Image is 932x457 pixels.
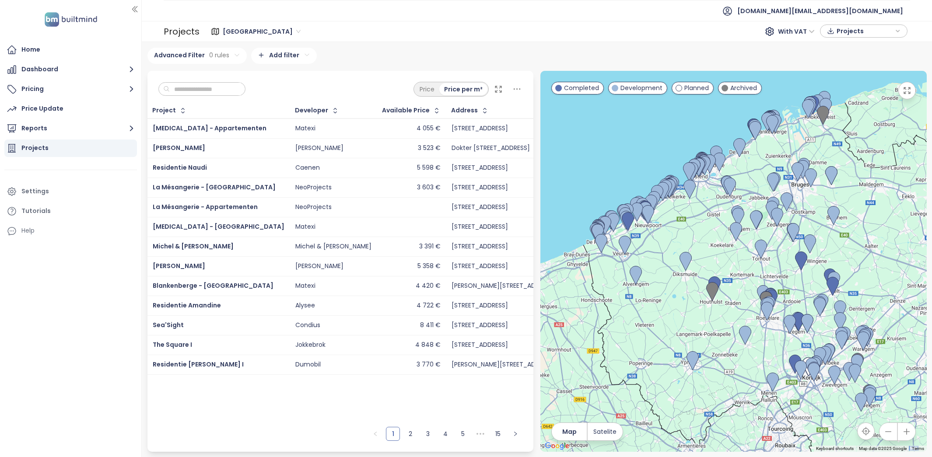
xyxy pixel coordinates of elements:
[153,242,234,251] span: Michel & [PERSON_NAME]
[153,163,207,172] a: Residentie Naudi
[438,427,452,441] li: 4
[452,262,508,270] div: [STREET_ADDRESS]
[452,223,508,231] div: [STREET_ADDRESS]
[473,427,487,441] li: Next 5 Pages
[451,108,478,113] div: Address
[508,427,522,441] li: Next Page
[153,222,284,231] span: [MEDICAL_DATA] - [GEOGRAPHIC_DATA]
[684,83,709,93] span: Planned
[778,25,815,38] span: With VAT
[4,222,137,240] div: Help
[4,80,137,98] button: Pricing
[439,83,487,95] div: Price per m²
[153,183,276,192] a: La Mésangerie - [GEOGRAPHIC_DATA]
[416,282,441,290] div: 4 420 €
[564,83,599,93] span: Completed
[588,423,623,440] button: Satelite
[912,446,924,451] a: Terms (opens in new tab)
[153,360,244,369] a: Residentie [PERSON_NAME] I
[21,206,51,216] div: Tutorials
[4,120,137,137] button: Reports
[21,225,35,236] div: Help
[491,427,505,440] a: 15
[837,24,893,38] span: Projects
[4,183,137,200] a: Settings
[368,427,382,441] li: Previous Page
[417,125,441,133] div: 4 055 €
[415,83,439,95] div: Price
[859,446,907,451] span: Map data ©2025 Google
[147,48,247,64] div: Advanced Filter
[251,48,317,64] div: Add filter
[456,427,470,441] li: 5
[452,144,530,152] div: Dokter [STREET_ADDRESS]
[153,202,258,211] a: La Mésangerie - Appartementen
[153,143,205,152] a: [PERSON_NAME]
[153,340,192,349] a: The Square I
[418,144,441,152] div: 3 523 €
[452,125,508,133] div: [STREET_ADDRESS]
[295,144,343,152] div: [PERSON_NAME]
[382,108,430,113] div: Available Price
[153,301,221,310] a: Residentie Amandine
[223,25,301,38] span: West Flanders
[473,427,487,441] span: •••
[456,427,470,440] a: 5
[295,361,321,369] div: Dumobil
[452,243,508,251] div: [STREET_ADDRESS]
[4,100,137,118] a: Price Update
[439,427,452,440] a: 4
[513,431,518,436] span: right
[4,140,137,157] a: Projects
[420,321,441,329] div: 8 411 €
[153,124,266,133] a: [MEDICAL_DATA] - Appartementen
[386,427,400,441] li: 1
[417,302,441,310] div: 4 722 €
[816,446,854,452] button: Keyboard shortcuts
[452,361,556,369] div: [PERSON_NAME][STREET_ADDRESS]
[153,262,205,270] span: [PERSON_NAME]
[21,44,40,55] div: Home
[153,321,184,329] a: Sea'Sight
[386,427,399,440] a: 1
[620,83,662,93] span: Development
[152,108,176,113] div: Project
[164,23,200,40] div: Projects
[419,243,441,251] div: 3 391 €
[562,427,577,436] span: Map
[552,423,587,440] button: Map
[295,223,315,231] div: Matexi
[825,24,903,38] div: button
[295,341,326,349] div: Jokkebrok
[42,10,100,28] img: logo
[295,108,328,113] div: Developer
[415,341,441,349] div: 4 848 €
[421,427,434,440] a: 3
[295,243,371,251] div: Michel & [PERSON_NAME]
[21,186,49,197] div: Settings
[737,0,903,21] span: [DOMAIN_NAME][EMAIL_ADDRESS][DOMAIN_NAME]
[4,202,137,220] a: Tutorials
[368,427,382,441] button: left
[543,440,571,452] img: Google
[4,41,137,59] a: Home
[593,427,617,436] span: Satelite
[421,427,435,441] li: 3
[295,302,315,310] div: Alysee
[404,427,417,440] a: 2
[153,281,273,290] span: Blankenberge - [GEOGRAPHIC_DATA]
[417,184,441,192] div: 3 603 €
[452,184,508,192] div: [STREET_ADDRESS]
